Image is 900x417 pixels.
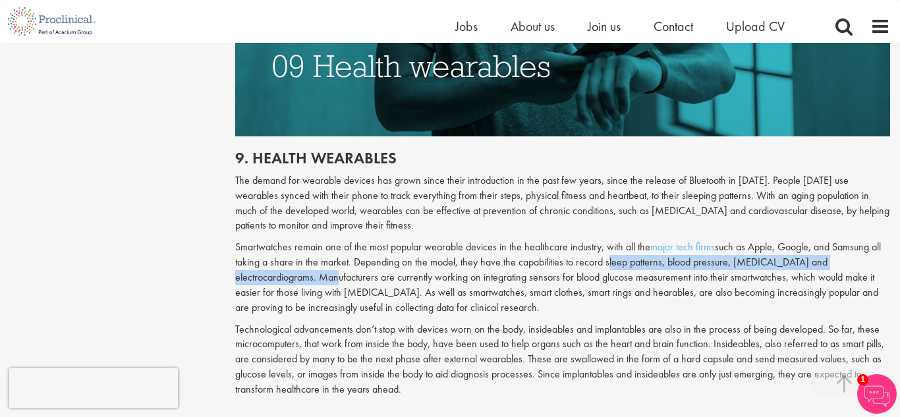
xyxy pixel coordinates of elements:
p: Smartwatches remain one of the most popular wearable devices in the healthcare industry, with all... [235,240,891,315]
iframe: reCAPTCHA [9,368,178,408]
a: Jobs [455,18,478,35]
a: Join us [588,18,621,35]
a: major tech firms [650,240,715,254]
p: The demand for wearable devices has grown since their introduction in the past few years, since t... [235,173,891,233]
p: Technological advancements don’t stop with devices worn on the body, insideables and implantables... [235,322,891,397]
h2: 9. Health wearables [235,150,891,167]
span: 1 [857,374,868,385]
a: About us [511,18,555,35]
a: Contact [654,18,693,35]
a: Upload CV [726,18,785,35]
img: Chatbot [857,374,897,414]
